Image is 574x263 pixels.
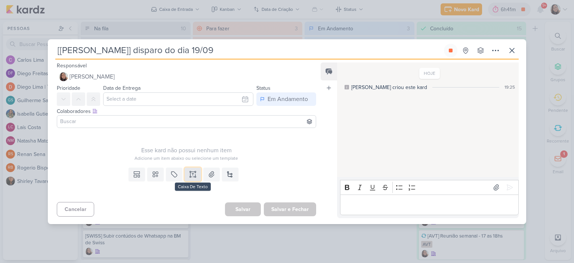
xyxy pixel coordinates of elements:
[448,48,454,53] div: Parar relógio
[340,195,519,215] div: Editor editing area: main
[55,44,442,57] input: Kard Sem Título
[70,72,115,81] span: [PERSON_NAME]
[59,117,314,126] input: Buscar
[57,155,316,162] div: Adicione um item abaixo ou selecione um template
[57,70,316,83] button: [PERSON_NAME]
[57,146,316,155] div: Esse kard não possui nenhum item
[351,83,427,91] div: [PERSON_NAME] criou este kard
[59,72,68,81] img: Sharlene Khoury
[256,92,316,106] button: Em Andamento
[57,85,80,91] label: Prioridade
[340,180,519,195] div: Editor toolbar
[57,202,94,217] button: Cancelar
[175,183,211,191] div: Caixa De Texto
[103,92,253,106] input: Select a date
[57,62,87,69] label: Responsável
[268,95,308,104] div: Em Andamento
[103,85,141,91] label: Data de Entrega
[256,85,271,91] label: Status
[504,84,515,91] div: 19:25
[57,107,316,115] div: Colaboradores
